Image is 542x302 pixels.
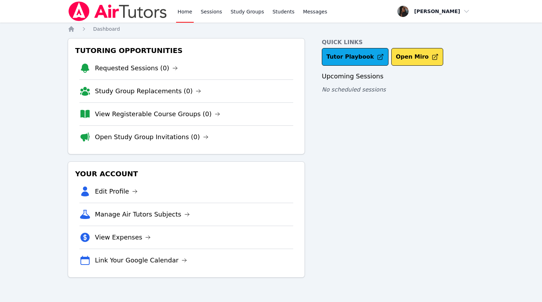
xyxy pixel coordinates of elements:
[95,255,187,265] a: Link Your Google Calendar
[95,209,190,219] a: Manage Air Tutors Subjects
[74,167,299,180] h3: Your Account
[95,232,151,242] a: View Expenses
[303,8,327,15] span: Messages
[95,109,220,119] a: View Registerable Course Groups (0)
[95,132,209,142] a: Open Study Group Invitations (0)
[322,86,386,93] span: No scheduled sessions
[95,86,201,96] a: Study Group Replacements (0)
[68,1,168,21] img: Air Tutors
[74,44,299,57] h3: Tutoring Opportunities
[93,25,120,32] a: Dashboard
[93,26,120,32] span: Dashboard
[68,25,474,32] nav: Breadcrumb
[391,48,443,66] button: Open Miro
[322,71,474,81] h3: Upcoming Sessions
[322,48,389,66] a: Tutor Playbook
[322,38,474,47] h4: Quick Links
[95,63,178,73] a: Requested Sessions (0)
[95,186,138,196] a: Edit Profile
